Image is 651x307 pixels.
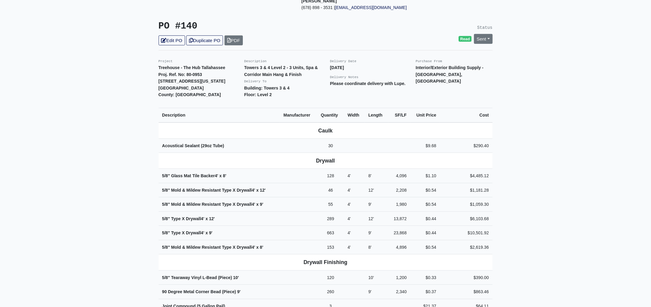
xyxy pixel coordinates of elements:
[256,202,259,207] span: x
[317,226,344,240] td: 663
[410,183,440,197] td: $0.54
[159,59,173,63] small: Project
[209,230,212,235] span: 9'
[201,216,204,221] span: 4'
[388,183,411,197] td: 2,208
[330,81,406,86] strong: Please coordinate delivery with Lupe.
[159,86,204,90] strong: [GEOGRAPHIC_DATA]
[159,65,225,70] strong: Treehouse - The Hub Tallahassee
[388,211,411,226] td: 13,872
[388,226,411,240] td: 23,868
[256,188,259,193] span: x
[416,64,493,85] p: Interior/Exterior Building Supply - [GEOGRAPHIC_DATA], [GEOGRAPHIC_DATA]
[368,188,374,193] span: 12'
[410,169,440,183] td: $1.10
[162,289,241,294] strong: 90 Degree Metal Corner Bead (Piece)
[317,240,344,254] td: 153
[410,240,440,254] td: $0.54
[159,79,225,84] strong: [STREET_ADDRESS][US_STATE]
[440,285,493,299] td: $863.46
[348,230,351,235] span: 4'
[416,59,442,63] small: Purchase From
[317,285,344,299] td: 260
[330,75,359,79] small: Delivery Notes
[302,4,436,11] p: (678) 898 - 3531 |
[330,65,344,70] strong: [DATE]
[440,197,493,212] td: $1,059.30
[348,202,351,207] span: 4'
[317,138,344,153] td: 30
[440,270,493,285] td: $390.00
[410,270,440,285] td: $0.33
[244,65,318,77] strong: Towers 3 & 4 Level 2 - 3 Units, Spa & Corridor Main Hang & Finish
[317,169,344,183] td: 128
[201,230,204,235] span: 4'
[440,226,493,240] td: $10,501.92
[159,72,202,77] strong: Proj. Ref. No: 80-0953
[410,138,440,153] td: $9.68
[223,173,226,178] span: 8'
[206,230,208,235] span: x
[159,92,221,97] strong: County: [GEOGRAPHIC_DATA]
[368,230,372,235] span: 9'
[318,128,333,134] b: Caulk
[252,188,255,193] span: 4'
[330,59,357,63] small: Delivery Date
[317,197,344,212] td: 55
[244,92,272,97] strong: Floor: Level 2
[410,226,440,240] td: $0.44
[410,285,440,299] td: $0.37
[388,169,411,183] td: 4,096
[162,245,263,250] strong: 5/8" Mold & Mildew Resistant Type X Drywall
[317,183,344,197] td: 46
[159,108,280,122] th: Description
[440,183,493,197] td: $1,181.28
[317,270,344,285] td: 120
[162,173,227,178] strong: 5/8" Glass Mat Tile Backer
[162,143,224,148] strong: Acoustical Sealant (29oz Tube)
[186,35,223,45] a: Duplicate PO
[344,108,365,122] th: Width
[162,202,263,207] strong: 5/8" Mold & Mildew Resistant Type X Drywall
[280,108,317,122] th: Manufacturer
[260,188,266,193] span: 12'
[368,202,372,207] span: 9'
[304,259,348,265] b: Drywall Finishing
[388,197,411,212] td: 1,980
[252,202,255,207] span: 4'
[368,216,374,221] span: 12'
[206,216,208,221] span: x
[260,245,263,250] span: 8'
[410,211,440,226] td: $0.44
[474,34,493,44] a: Sent
[162,275,239,280] strong: 5/8" Tearaway Vinyl L-Bead (Piece)
[244,59,267,63] small: Description
[256,245,259,250] span: x
[317,211,344,226] td: 289
[317,108,344,122] th: Quantity
[368,173,372,178] span: 8'
[388,108,411,122] th: SF/LF
[410,197,440,212] td: $0.54
[348,245,351,250] span: 4'
[388,240,411,254] td: 4,896
[388,285,411,299] td: 2,340
[440,138,493,153] td: $290.40
[368,289,372,294] span: 9'
[219,173,222,178] span: x
[159,21,321,32] h3: PO #140
[244,86,290,90] strong: Building: Towers 3 & 4
[335,5,407,10] a: [EMAIL_ADDRESS][DOMAIN_NAME]
[410,108,440,122] th: Unit Price
[244,80,267,83] small: Delivery To
[440,211,493,226] td: $6,103.68
[440,108,493,122] th: Cost
[348,173,351,178] span: 4'
[237,289,240,294] span: 9'
[233,275,239,280] span: 10'
[440,169,493,183] td: $4,485.12
[477,25,493,30] small: Status
[348,216,351,221] span: 4'
[209,216,215,221] span: 12'
[348,188,351,193] span: 4'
